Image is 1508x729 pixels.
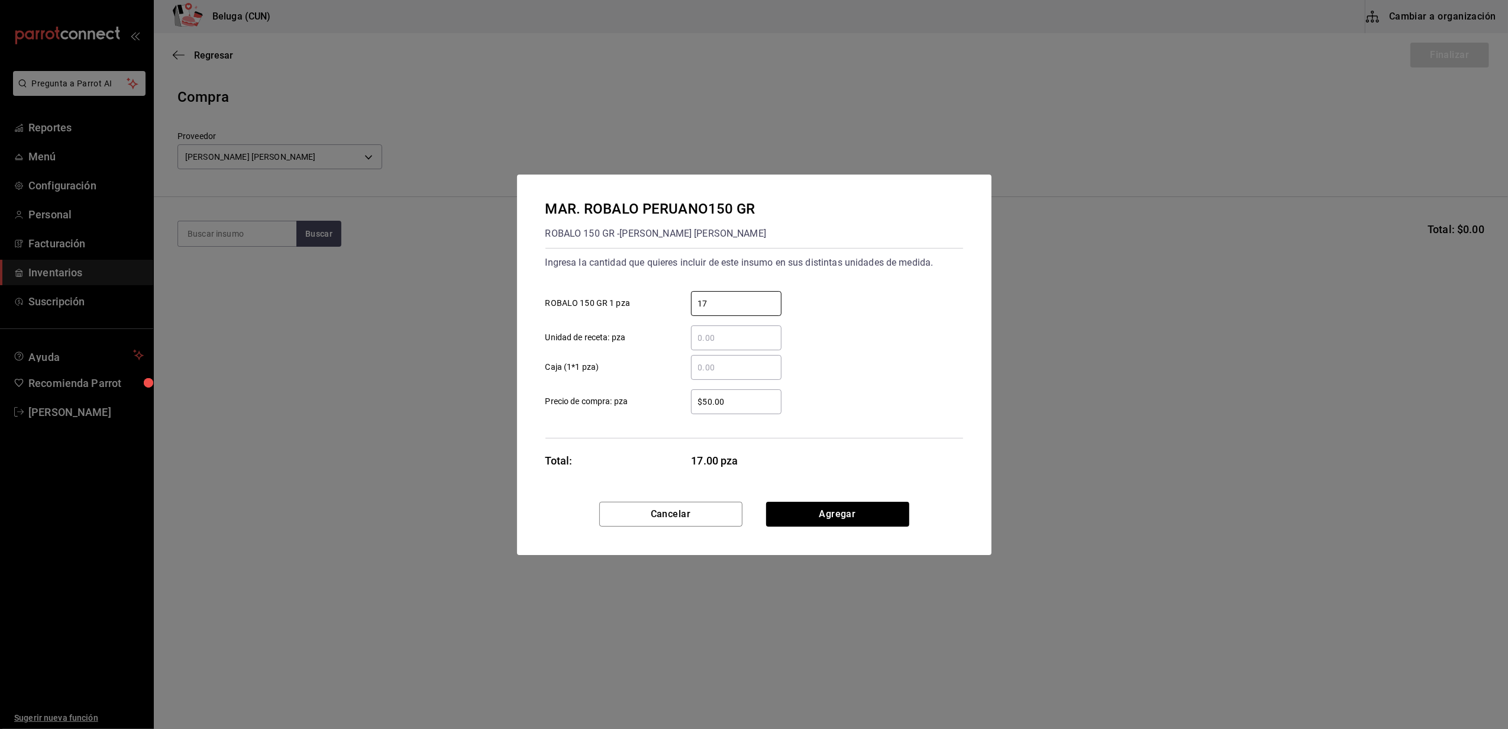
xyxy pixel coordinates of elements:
div: MAR. ROBALO PERUANO150 GR [545,198,767,220]
span: ROBALO 150 GR 1 pza [545,297,631,309]
div: Ingresa la cantidad que quieres incluir de este insumo en sus distintas unidades de medida. [545,253,963,272]
input: ROBALO 150 GR 1 pza [691,296,782,311]
input: Precio de compra: pza [691,395,782,409]
span: Precio de compra: pza [545,395,628,408]
button: Agregar [766,502,909,527]
span: Unidad de receta: pza [545,331,626,344]
div: ROBALO 150 GR - [PERSON_NAME] [PERSON_NAME] [545,224,767,243]
button: Cancelar [599,502,742,527]
span: 17.00 pza [692,453,782,469]
input: Unidad de receta: pza [691,331,782,345]
span: Caja (1*1 pza) [545,361,599,373]
div: Total: [545,453,573,469]
input: Caja (1*1 pza) [691,360,782,375]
